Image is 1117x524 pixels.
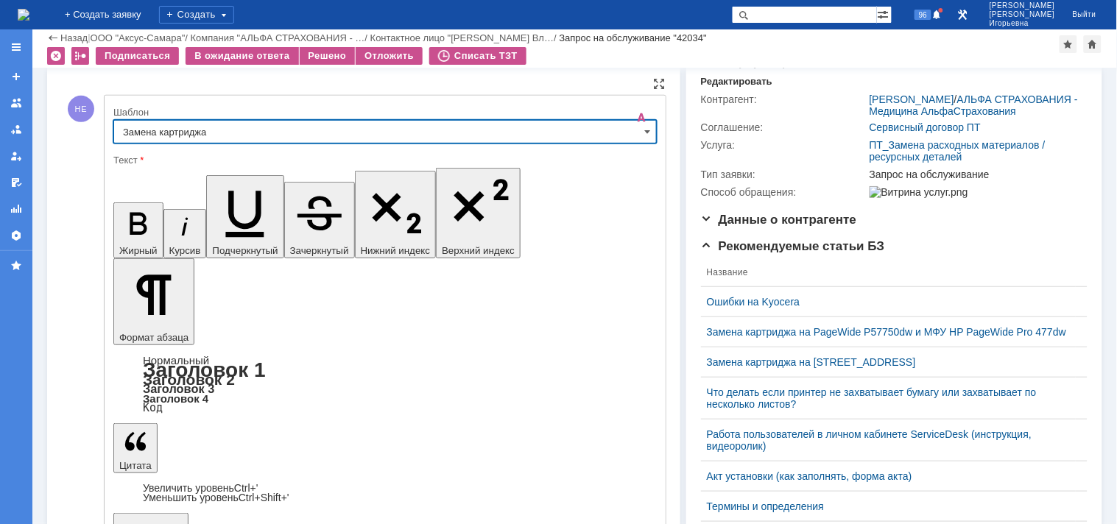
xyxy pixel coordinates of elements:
[113,107,654,117] div: Шаблон
[119,332,188,343] span: Формат абзаца
[18,9,29,21] img: logo
[1084,35,1102,53] div: Сделать домашней страницей
[143,482,258,494] a: Increase
[361,245,431,256] span: Нижний индекс
[870,169,1081,180] div: Запрос на обслуживание
[560,32,708,43] div: Запрос на обслуживание "42034"
[113,355,657,413] div: Формат абзаца
[143,358,266,381] a: Заголовок 1
[707,500,1070,512] a: Термины и определения
[6,52,212,82] font: Данный расходный материал списан с остатков подменного склада
[239,492,289,503] span: Ctrl+Shift+'
[6,6,80,21] span: Добрый день
[191,32,365,43] a: Компания "АЛЬФА СТРАХОВАНИЯ - …
[436,168,521,258] button: Верхний индекс
[870,93,954,105] a: [PERSON_NAME]
[169,245,201,256] span: Курсив
[206,175,283,258] button: Подчеркнутый
[701,93,867,105] div: Контрагент:
[701,213,857,227] span: Данные о контрагенте
[990,19,1055,28] span: Игорьевна
[654,78,666,90] div: На всю страницу
[290,245,349,256] span: Зачеркнутый
[707,326,1070,338] a: Замена картриджа на PageWide P57750dw и МФУ HP PageWide Pro 477dw
[4,171,28,194] a: Мои согласования
[18,9,29,21] a: Перейти на домашнюю страницу
[60,32,88,43] a: Назад
[159,6,234,24] div: Создать
[701,139,867,151] div: Услуга:
[442,245,515,256] span: Верхний индекс
[113,423,158,473] button: Цитата
[633,109,651,127] span: Скрыть панель инструментов
[990,1,1055,10] span: [PERSON_NAME]
[701,258,1076,287] th: Название
[143,382,214,395] a: Заголовок 3
[4,65,28,88] a: Создать заявку
[284,182,355,258] button: Зачеркнутый
[707,296,1070,308] a: Ошибки на Kyocera
[143,392,208,405] a: Заголовок 4
[6,130,163,175] span: С уважением, первая линия технической поддержки
[4,224,28,247] a: Настройки
[4,197,28,221] a: Отчеты
[47,47,65,65] div: Удалить
[143,354,209,367] a: Нормальный
[701,186,867,198] div: Способ обращения:
[88,32,90,43] div: |
[113,484,657,503] div: Цитата
[91,32,186,43] a: ООО "Аксус-Самара"
[119,460,152,471] span: Цитата
[707,428,1070,452] a: Работа пользователей в личном кабинете ServiceDesk (инструкция, видеоролик)
[91,32,191,43] div: /
[915,10,931,20] span: 96
[6,21,200,52] span: На аппарате проведена замена РМ (РД)
[870,93,1081,117] div: /
[143,401,163,414] a: Код
[143,371,235,388] a: Заголовок 2
[113,202,163,258] button: Жирный
[234,482,258,494] span: Ctrl+'
[1060,35,1077,53] div: Добавить в избранное
[877,7,892,21] span: Расширенный поиск
[707,470,1070,482] a: Акт установки (как заполнять, форма акта)
[355,171,437,258] button: Нижний индекс
[113,258,194,345] button: Формат абзаца
[68,96,94,122] span: НЕ
[4,118,28,141] a: Заявки в моей ответственности
[870,93,1078,117] a: АЛЬФА СТРАХОВАНИЯ - Медицина АльфаСтрахования
[4,144,28,168] a: Мои заявки
[113,155,654,165] div: Текст
[163,209,207,258] button: Курсив
[870,121,981,133] a: Сервисный договор ПТ
[119,245,158,256] span: Жирный
[954,6,972,24] a: Перейти в интерфейс администратора
[990,10,1055,19] span: [PERSON_NAME]
[701,169,867,180] div: Тип заявки:
[870,186,968,198] img: Витрина услуг.png
[370,32,560,43] div: /
[212,245,278,256] span: Подчеркнутый
[701,76,772,88] div: Редактировать
[191,32,370,43] div: /
[143,492,289,503] a: Decrease
[701,239,885,253] span: Рекомендуемые статьи БЗ
[370,32,554,43] a: Контактное лицо "[PERSON_NAME] Вл…
[707,356,1070,368] a: Замена картриджа на [STREET_ADDRESS]
[4,91,28,115] a: Заявки на командах
[71,47,89,65] div: Работа с массовостью
[707,386,1070,410] a: Что делать если принтер не захватывает бумагу или захватывает по несколько листов?
[870,139,1046,163] a: ПТ_Замена расходных материалов / ресурсных деталей
[701,121,867,133] div: Соглашение:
